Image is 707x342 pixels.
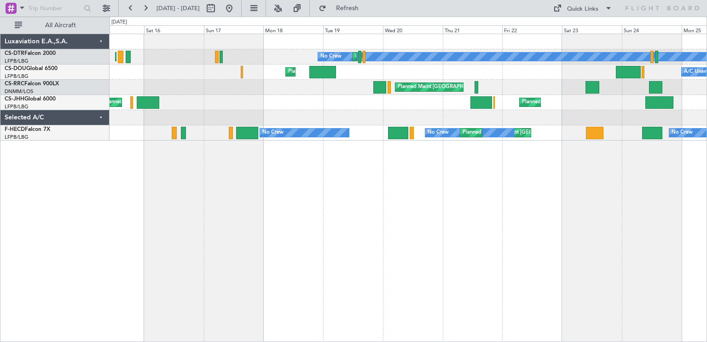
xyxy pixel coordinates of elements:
span: [DATE] - [DATE] [156,4,200,12]
div: Planned Maint [GEOGRAPHIC_DATA] ([GEOGRAPHIC_DATA]) [522,95,667,109]
a: CS-DTRFalcon 2000 [5,51,56,56]
div: Tue 19 [323,25,383,34]
a: F-HECDFalcon 7X [5,127,50,132]
div: Planned Maint [GEOGRAPHIC_DATA] ([GEOGRAPHIC_DATA]) [398,80,543,94]
div: No Crew [262,126,284,140]
div: Thu 21 [443,25,503,34]
span: CS-JHH [5,96,24,102]
div: Sun 24 [622,25,682,34]
a: LFPB/LBG [5,103,29,110]
span: Refresh [328,5,367,12]
div: No Crew [320,50,342,64]
div: Planned Maint [GEOGRAPHIC_DATA] ([GEOGRAPHIC_DATA]) [288,65,433,79]
div: Quick Links [567,5,598,14]
a: LFPB/LBG [5,134,29,141]
div: Fri 15 [84,25,144,34]
span: F-HECD [5,127,25,132]
a: DNMM/LOS [5,88,33,95]
span: CS-DTR [5,51,24,56]
a: CS-DOUGlobal 6500 [5,66,58,71]
span: CS-DOU [5,66,26,71]
button: Refresh [314,1,370,16]
div: Wed 20 [383,25,443,34]
div: [DATE] [111,18,127,26]
div: Planned Maint [GEOGRAPHIC_DATA] ([GEOGRAPHIC_DATA]) [463,126,608,140]
div: No Crew [428,126,449,140]
span: All Aircraft [24,22,97,29]
div: Sat 23 [562,25,622,34]
span: CS-RRC [5,81,24,87]
div: Mon 18 [263,25,323,34]
div: Sun 17 [204,25,264,34]
div: Sat 16 [144,25,204,34]
div: No Crew [672,126,693,140]
div: Fri 22 [502,25,562,34]
input: Trip Number [28,1,81,15]
a: CS-JHHGlobal 6000 [5,96,56,102]
button: Quick Links [549,1,617,16]
a: LFPB/LBG [5,58,29,65]
button: All Aircraft [10,18,100,33]
div: Planned Maint Sofia [355,50,402,64]
a: CS-RRCFalcon 900LX [5,81,59,87]
a: LFPB/LBG [5,73,29,80]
